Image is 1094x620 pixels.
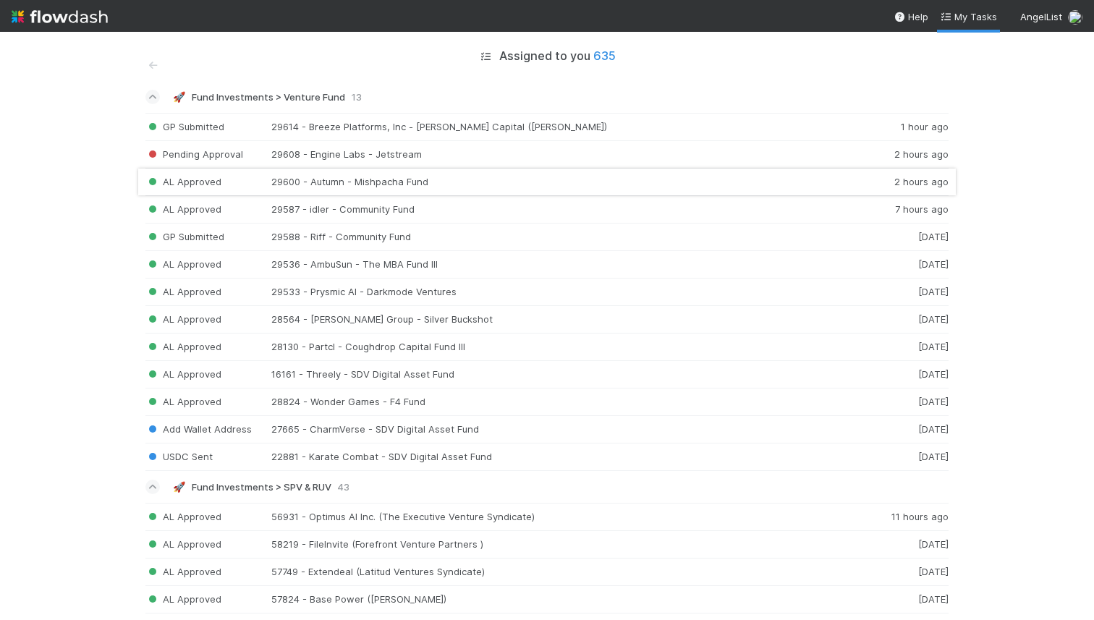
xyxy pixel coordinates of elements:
span: 13 [351,91,362,103]
div: [DATE] [862,566,949,578]
span: 🚀 [173,92,185,103]
div: 28130 - Partcl - Coughdrop Capital Fund III [271,341,862,353]
div: 28824 - Wonder Games - F4 Fund [271,396,862,408]
span: 🚀 [173,482,185,493]
span: 635 [593,48,616,63]
h5: Assigned to you [499,49,616,64]
div: 58219 - FileInvite (Forefront Venture Partners ) [271,538,862,551]
div: 22881 - Karate Combat - SDV Digital Asset Fund [271,451,862,463]
div: [DATE] [862,231,949,243]
span: AL Approved [145,368,221,380]
div: 29588 - Riff - Community Fund [271,231,862,243]
div: 57824 - Base Power ([PERSON_NAME]) [271,593,862,606]
div: 29533 - Prysmic AI - Darkmode Ventures [271,286,862,298]
a: My Tasks [940,9,997,24]
div: 7 hours ago [862,203,949,216]
div: [DATE] [862,396,949,408]
span: AL Approved [145,258,221,270]
div: 56931 - Optimus AI Inc. (The Executive Venture Syndicate) [271,511,862,523]
span: AL Approved [145,538,221,550]
div: [DATE] [862,423,949,436]
div: 11 hours ago [862,511,949,523]
span: AL Approved [145,593,221,605]
span: AL Approved [145,511,221,522]
img: logo-inverted-e16ddd16eac7371096b0.svg [12,4,108,29]
div: [DATE] [862,286,949,298]
div: [DATE] [862,368,949,381]
span: My Tasks [940,11,997,22]
div: [DATE] [862,538,949,551]
span: AngelList [1020,11,1062,22]
div: Help [894,9,928,24]
span: Add Wallet Address [145,423,252,435]
div: 29587 - idler - Community Fund [271,203,862,216]
span: Fund Investments > SPV & RUV [192,481,331,493]
div: 29608 - Engine Labs - Jetstream [271,148,862,161]
div: [DATE] [862,451,949,463]
span: GP Submitted [145,231,224,242]
div: 16161 - Threely - SDV Digital Asset Fund [271,368,862,381]
div: 29614 - Breeze Platforms, Inc - [PERSON_NAME] Capital ([PERSON_NAME]) [271,121,862,133]
div: [DATE] [862,593,949,606]
div: 1 hour ago [862,121,949,133]
span: GP Submitted [145,121,224,132]
div: 28564 - [PERSON_NAME] Group - Silver Buckshot [271,313,862,326]
span: USDC Sent [145,451,213,462]
span: AL Approved [145,313,221,325]
span: AL Approved [145,286,221,297]
div: 29536 - AmbuSun - The MBA Fund III [271,258,862,271]
div: 57749 - Extendeal (Latitud Ventures Syndicate) [271,566,862,578]
span: Pending Approval [145,148,243,160]
div: [DATE] [862,341,949,353]
span: 43 [337,481,349,493]
div: 2 hours ago [862,148,949,161]
span: AL Approved [145,203,221,215]
span: AL Approved [145,566,221,577]
div: [DATE] [862,258,949,271]
span: Fund Investments > Venture Fund [192,91,345,103]
div: 27665 - CharmVerse - SDV Digital Asset Fund [271,423,862,436]
span: AL Approved [145,341,221,352]
div: [DATE] [862,313,949,326]
span: AL Approved [145,396,221,407]
img: avatar_0a9e60f7-03da-485c-bb15-a40c44fcec20.png [1068,10,1082,25]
